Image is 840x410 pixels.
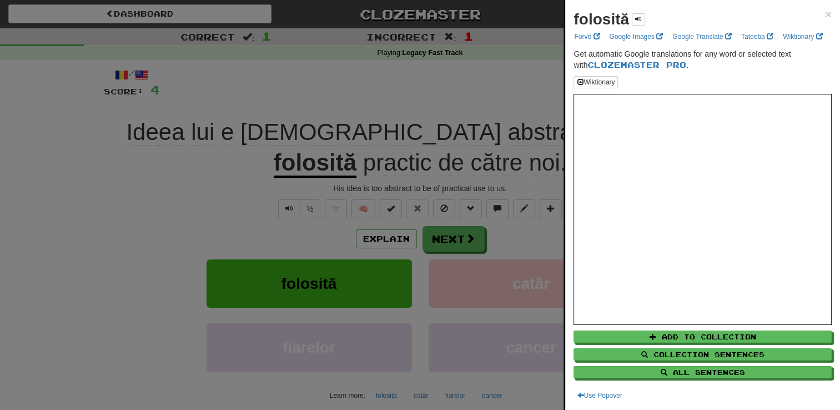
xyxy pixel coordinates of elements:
strong: folosită [574,11,629,28]
button: Use Popover [574,389,625,402]
a: Forvo [571,31,603,43]
p: Get automatic Google translations for any word or selected text with . [574,48,832,71]
span: × [825,8,832,21]
button: Wiktionary [574,76,618,88]
a: Google Images [606,31,666,43]
button: Add to Collection [574,331,832,343]
button: Close [825,8,832,20]
a: Wiktionary [779,31,826,43]
button: All Sentences [574,366,832,378]
a: Clozemaster Pro [587,60,686,69]
a: Google Translate [669,31,735,43]
a: Tatoeba [738,31,777,43]
button: Collection Sentences [574,348,832,361]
